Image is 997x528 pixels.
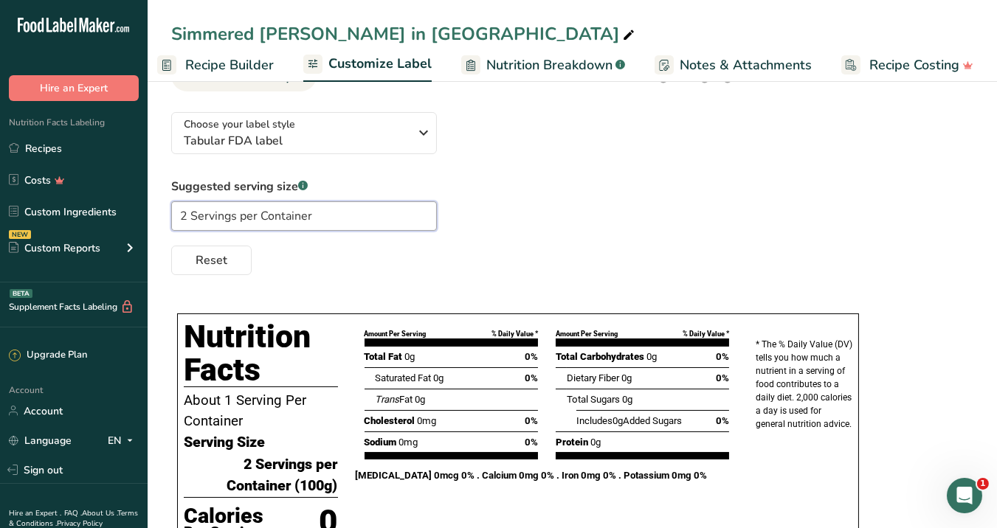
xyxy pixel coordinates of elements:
a: Recipe Costing [841,49,973,82]
span: 0% [525,435,538,450]
span: Choose your label style [184,117,295,132]
p: [MEDICAL_DATA] 0mcg 0% . Calcium 0mg 0% . Iron 0mg 0% . Potassium 0mg 0% [356,468,738,483]
button: go back [10,6,38,34]
span: Fat [375,394,413,405]
span: Saturated Fat [375,372,431,383]
h1: Nutrition Facts [184,320,338,387]
button: Reset [171,246,252,275]
span: Nutrition Breakdown [486,55,613,75]
div: Close [472,6,498,32]
span: Recipe Costing [869,55,959,75]
div: Simmered [PERSON_NAME] in [GEOGRAPHIC_DATA] [171,21,638,47]
span: Total Carbohydrates [556,351,644,362]
div: EN [108,431,139,449]
p: Calories [184,505,263,527]
a: Recipe Builder [157,49,274,82]
span: 0g [433,372,444,383]
div: % Daily Value * [491,329,538,339]
span: Recipe Builder [185,55,274,75]
span: 0mg [399,437,418,448]
span: Includes Added Sugars [576,415,682,426]
div: Amount Per Serving [365,329,427,339]
span: Dietary Fiber [567,372,619,383]
span: Total Fat [365,351,403,362]
iframe: Intercom live chat [947,478,982,513]
a: Customize Label [303,47,432,83]
span: Serving Size [184,431,265,454]
span: 0% [716,414,729,428]
div: % Daily Value * [683,329,729,339]
span: 2 Servings per Container (100g) [184,454,338,497]
a: Nutrition Breakdown [461,49,625,82]
span: Sodium [365,437,397,448]
span: 0g [405,351,415,362]
button: Collapse window [444,6,472,34]
p: * The % Daily Value (DV) tells you how much a nutrient in a serving of food contributes to a dail... [756,338,852,431]
span: 0g [646,351,657,362]
span: 0% [525,371,538,386]
a: About Us . [82,508,117,518]
span: 0mg [418,415,437,426]
span: 0% [525,350,538,364]
span: Reset [196,251,227,269]
span: Tabular FDA label [184,132,409,150]
span: 0g [415,394,425,405]
span: Total Sugars [567,394,620,405]
span: 0% [716,371,729,386]
span: 0% [525,414,538,428]
div: NEW [9,230,31,239]
span: 0g [590,437,601,448]
button: Choose your label style Tabular FDA label [171,112,437,154]
a: Notes & Attachments [655,49,812,82]
span: 0g [621,372,632,383]
span: Notes & Attachments [680,55,812,75]
label: Suggested serving size [171,178,437,195]
p: About 1 Serving Per Container [184,390,338,431]
a: FAQ . [64,508,82,518]
div: Amount Per Serving [556,329,618,339]
button: Hire an Expert [9,75,139,101]
div: Upgrade Plan [9,348,87,363]
span: 0g [613,415,623,426]
span: Customize Label [328,54,432,74]
div: Custom Reports [9,240,100,256]
a: Hire an Expert . [9,508,61,518]
div: BETA [10,289,32,298]
span: 1 [977,478,989,490]
span: Protein [556,437,588,448]
i: Trans [375,394,399,405]
span: 0% [716,350,729,364]
span: Cholesterol [365,415,415,426]
span: 0g [622,394,632,405]
a: Language [9,428,72,454]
